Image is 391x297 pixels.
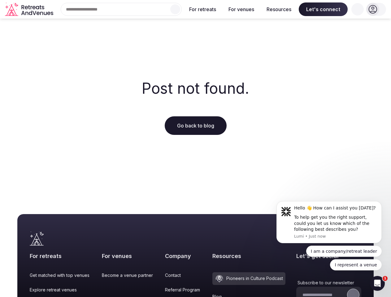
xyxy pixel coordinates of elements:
span: Let's connect [299,2,348,16]
button: For retreats [184,2,221,16]
h2: Company [165,252,201,260]
h2: For retreats [30,252,91,260]
a: Go back to blog [165,116,227,135]
h2: Resources [212,252,285,260]
a: Visit the homepage [5,2,54,16]
button: Resources [262,2,296,16]
h2: Post not found. [142,78,249,99]
iframe: Intercom live chat [370,276,385,291]
a: Referral Program [165,287,201,293]
h2: For venues [102,252,154,260]
a: Explore retreat venues [30,287,91,293]
iframe: Intercom notifications message [267,196,391,274]
a: Get matched with top venues [30,272,91,278]
svg: Retreats and Venues company logo [5,2,54,16]
a: Become a venue partner [102,272,154,278]
a: Contact [165,272,201,278]
button: For venues [224,2,259,16]
label: Subscribe to our newsletter [296,280,361,286]
a: Visit the homepage [30,231,44,246]
a: Pioneers in Culture Podcast [212,272,285,285]
span: 1 [383,276,388,281]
